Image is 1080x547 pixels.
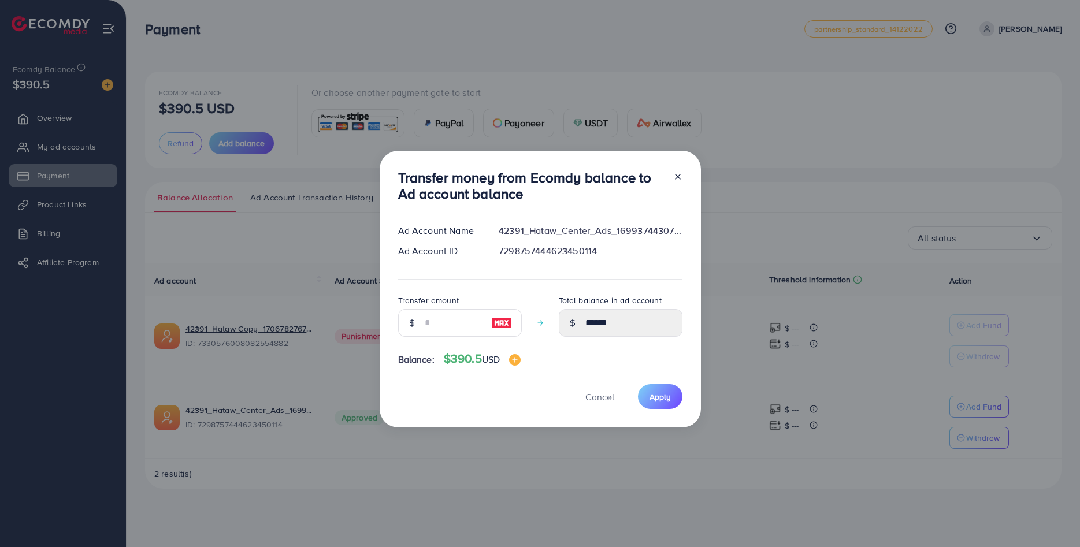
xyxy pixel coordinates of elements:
[638,384,682,409] button: Apply
[491,316,512,330] img: image
[1031,495,1071,538] iframe: Chat
[585,390,614,403] span: Cancel
[509,354,521,366] img: image
[389,224,490,237] div: Ad Account Name
[389,244,490,258] div: Ad Account ID
[482,353,500,366] span: USD
[571,384,629,409] button: Cancel
[650,391,671,403] span: Apply
[398,353,435,366] span: Balance:
[559,295,662,306] label: Total balance in ad account
[444,352,521,366] h4: $390.5
[398,169,664,203] h3: Transfer money from Ecomdy balance to Ad account balance
[398,295,459,306] label: Transfer amount
[489,224,691,237] div: 42391_Hataw_Center_Ads_1699374430760
[489,244,691,258] div: 7298757444623450114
